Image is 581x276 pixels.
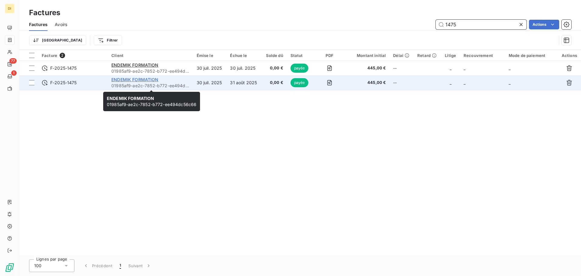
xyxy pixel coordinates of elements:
[226,75,261,90] td: 31 août 2025
[509,80,510,85] span: _
[290,78,309,87] span: payée
[116,259,125,272] button: 1
[9,58,17,64] span: 77
[226,61,261,75] td: 30 juil. 2025
[111,53,189,58] div: Client
[197,53,223,58] div: Émise le
[389,75,414,90] td: --
[34,263,41,269] span: 100
[290,53,311,58] div: Statut
[450,80,451,85] span: _
[348,80,386,86] span: 445,00 €
[79,259,116,272] button: Précédent
[125,259,155,272] button: Suivant
[348,65,386,71] span: 445,00 €
[509,65,510,71] span: _
[445,53,456,58] div: Litige
[290,64,309,73] span: payée
[29,7,60,18] h3: Factures
[60,53,65,58] span: 2
[393,53,410,58] div: Délai
[29,35,86,45] button: [GEOGRAPHIC_DATA]
[318,53,341,58] div: PDF
[5,4,15,13] div: DI
[464,80,465,85] span: _
[193,61,227,75] td: 30 juil. 2025
[389,61,414,75] td: --
[42,53,57,58] span: Facture
[94,35,122,45] button: Filtrer
[29,22,48,28] span: Factures
[193,75,227,90] td: 30 juil. 2025
[107,96,196,107] span: 01985af9-ae2c-7852-b772-ee494dc56c66
[111,77,159,82] span: ENDEMIK FORMATION
[55,22,67,28] span: Avoirs
[5,263,15,272] img: Logo LeanPay
[348,53,386,58] div: Montant initial
[265,80,283,86] span: 0,00 €
[265,65,283,71] span: 0,00 €
[50,80,77,86] span: F-2025-1475
[120,263,121,269] span: 1
[509,53,554,58] div: Mode de paiement
[436,20,527,29] input: Rechercher
[529,20,559,29] button: Actions
[50,65,77,71] span: F-2025-1475
[464,53,501,58] div: Recouvrement
[561,53,577,58] div: Actions
[107,96,154,101] span: ENDEMIK FORMATION
[11,70,17,76] span: 1
[111,68,189,74] span: 01985af9-ae2c-7852-b772-ee494dc56c66
[265,53,283,58] div: Solde dû
[450,65,451,71] span: _
[111,62,159,68] span: ENDEMIK FORMATION
[230,53,258,58] div: Échue le
[417,53,437,58] div: Retard
[560,255,575,270] iframe: Intercom live chat
[464,65,465,71] span: _
[111,83,189,89] span: 01985af9-ae2c-7852-b772-ee494dc56c66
